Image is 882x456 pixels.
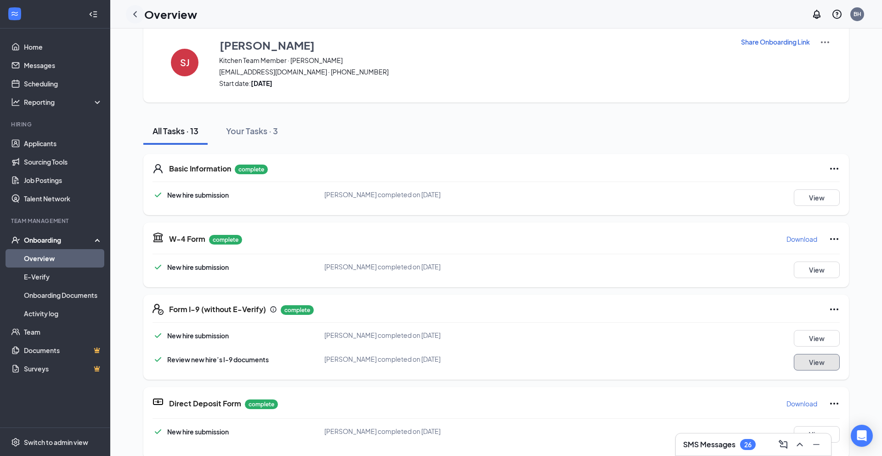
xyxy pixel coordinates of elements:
[11,97,20,107] svg: Analysis
[24,359,102,378] a: SurveysCrown
[24,268,102,286] a: E-Verify
[811,9,822,20] svg: Notifications
[851,425,873,447] div: Open Intercom Messenger
[11,217,101,225] div: Team Management
[219,79,729,88] span: Start date:
[24,323,102,341] a: Team
[741,37,810,46] p: Share Onboarding Link
[683,439,735,450] h3: SMS Messages
[153,354,164,365] svg: Checkmark
[794,426,840,443] button: View
[24,438,88,447] div: Switch to admin view
[24,235,95,245] div: Onboarding
[829,163,840,174] svg: Ellipses
[153,426,164,437] svg: Checkmark
[854,10,861,18] div: BH
[153,189,164,200] svg: Checkmark
[786,232,818,246] button: Download
[24,189,102,208] a: Talent Network
[24,74,102,93] a: Scheduling
[811,439,822,450] svg: Minimize
[167,331,229,340] span: New hire submission
[167,355,269,364] span: Review new hire’s I-9 documents
[153,330,164,341] svg: Checkmark
[169,304,266,314] h5: Form I-9 (without E-Verify)
[169,234,205,244] h5: W-4 Form
[744,441,752,449] div: 26
[219,56,729,65] span: Kitchen Team Member · [PERSON_NAME]
[180,59,190,66] h4: SJ
[786,234,817,244] p: Download
[219,37,729,53] button: [PERSON_NAME]
[24,341,102,359] a: DocumentsCrown
[829,234,840,245] svg: Ellipses
[792,437,807,452] button: ChevronUp
[219,67,729,76] span: [EMAIL_ADDRESS][DOMAIN_NAME] · [PHONE_NUMBER]
[169,164,231,174] h5: Basic Information
[153,304,164,315] svg: FormI9EVerifyIcon
[794,330,840,347] button: View
[153,232,164,243] svg: TaxGovernmentIcon
[324,262,441,271] span: [PERSON_NAME] completed on [DATE]
[324,331,441,339] span: [PERSON_NAME] completed on [DATE]
[324,190,441,199] span: [PERSON_NAME] completed on [DATE]
[281,305,314,315] p: complete
[89,10,98,19] svg: Collapse
[794,262,840,278] button: View
[794,189,840,206] button: View
[324,355,441,363] span: [PERSON_NAME] completed on [DATE]
[778,439,789,450] svg: ComposeMessage
[829,398,840,409] svg: Ellipses
[167,427,229,436] span: New hire submission
[167,191,229,199] span: New hire submission
[820,37,831,48] img: More Actions
[235,165,268,174] p: complete
[11,438,20,447] svg: Settings
[794,439,805,450] svg: ChevronUp
[786,396,818,411] button: Download
[270,306,277,313] svg: Info
[24,153,102,171] a: Sourcing Tools
[10,9,19,18] svg: WorkstreamLogo
[24,56,102,74] a: Messages
[153,125,198,137] div: All Tasks · 13
[162,37,208,88] button: SJ
[144,6,197,22] h1: Overview
[24,286,102,304] a: Onboarding Documents
[153,163,164,174] svg: User
[829,304,840,315] svg: Ellipses
[226,125,278,137] div: Your Tasks · 3
[776,437,791,452] button: ComposeMessage
[245,399,278,409] p: complete
[24,134,102,153] a: Applicants
[167,263,229,271] span: New hire submission
[831,9,842,20] svg: QuestionInfo
[153,396,164,407] svg: DirectDepositIcon
[169,399,241,409] h5: Direct Deposit Form
[324,427,441,435] span: [PERSON_NAME] completed on [DATE]
[741,37,810,47] button: Share Onboarding Link
[809,437,824,452] button: Minimize
[794,354,840,370] button: View
[130,9,141,20] svg: ChevronLeft
[11,120,101,128] div: Hiring
[24,304,102,323] a: Activity log
[24,171,102,189] a: Job Postings
[251,79,272,87] strong: [DATE]
[209,235,242,245] p: complete
[153,262,164,273] svg: Checkmark
[220,37,315,53] h3: [PERSON_NAME]
[11,235,20,245] svg: UserCheck
[24,97,103,107] div: Reporting
[24,38,102,56] a: Home
[786,399,817,408] p: Download
[24,249,102,268] a: Overview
